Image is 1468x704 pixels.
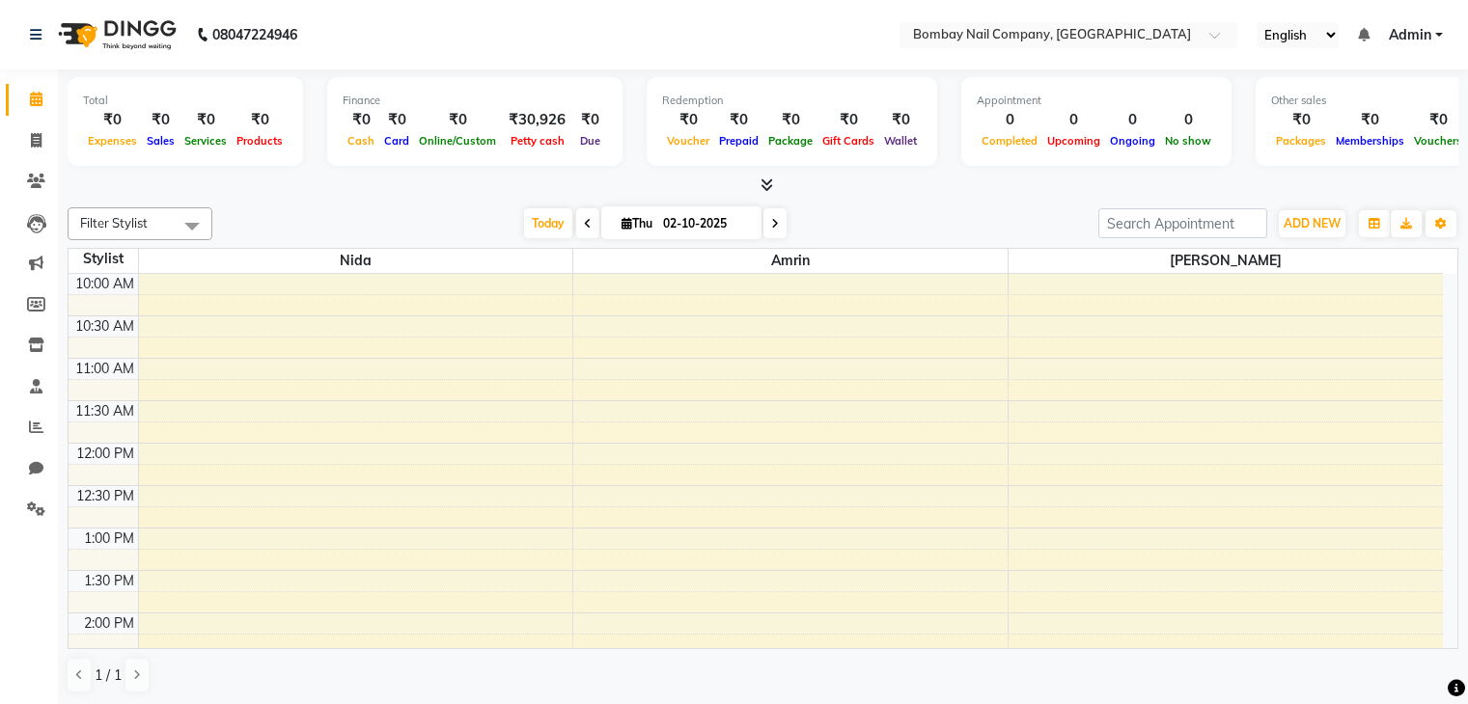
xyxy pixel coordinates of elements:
button: ADD NEW [1279,210,1345,237]
div: ₹0 [232,109,288,131]
span: Online/Custom [414,134,501,148]
span: Services [180,134,232,148]
span: Voucher [662,134,714,148]
span: No show [1160,134,1216,148]
span: Nida [139,249,573,273]
div: Stylist [69,249,138,269]
span: Filter Stylist [80,215,148,230]
span: Thu [617,216,657,230]
span: Petty cash [506,134,569,148]
input: 2025-10-02 [657,209,754,238]
div: 11:00 AM [71,359,138,379]
div: 11:30 AM [71,401,138,421]
div: 10:30 AM [71,316,138,337]
div: ₹0 [1409,109,1467,131]
input: Search Appointment [1098,208,1267,238]
span: Package [763,134,817,148]
div: 0 [1042,109,1105,131]
div: ₹0 [414,109,501,131]
span: Ongoing [1105,134,1160,148]
div: ₹0 [1331,109,1409,131]
span: Due [575,134,605,148]
span: Today [524,208,572,238]
span: Upcoming [1042,134,1105,148]
div: 10:00 AM [71,274,138,294]
div: ₹0 [714,109,763,131]
div: ₹0 [662,109,714,131]
span: Memberships [1331,134,1409,148]
span: Packages [1271,134,1331,148]
span: ADD NEW [1284,216,1341,230]
div: ₹0 [180,109,232,131]
div: 0 [1160,109,1216,131]
div: 12:30 PM [72,486,138,506]
div: Appointment [977,93,1216,109]
span: Card [379,134,414,148]
div: Total [83,93,288,109]
div: ₹0 [763,109,817,131]
div: 1:30 PM [80,571,138,591]
div: 0 [977,109,1042,131]
span: Sales [142,134,180,148]
span: Prepaid [714,134,763,148]
img: logo [49,8,181,62]
span: Vouchers [1409,134,1467,148]
div: 12:00 PM [72,444,138,464]
span: Gift Cards [817,134,879,148]
div: ₹0 [142,109,180,131]
div: ₹0 [83,109,142,131]
div: Redemption [662,93,922,109]
div: ₹0 [879,109,922,131]
b: 08047224946 [212,8,297,62]
div: ₹0 [343,109,379,131]
div: ₹0 [573,109,607,131]
span: [PERSON_NAME] [1009,249,1443,273]
span: Amrin [573,249,1008,273]
span: 1 / 1 [95,665,122,686]
span: Products [232,134,288,148]
div: 0 [1105,109,1160,131]
div: 1:00 PM [80,528,138,549]
div: ₹30,926 [501,109,573,131]
div: ₹0 [817,109,879,131]
span: Cash [343,134,379,148]
div: 2:00 PM [80,613,138,634]
div: ₹0 [1271,109,1331,131]
div: Finance [343,93,607,109]
div: ₹0 [379,109,414,131]
span: Wallet [879,134,922,148]
span: Admin [1389,25,1431,45]
span: Expenses [83,134,142,148]
span: Completed [977,134,1042,148]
